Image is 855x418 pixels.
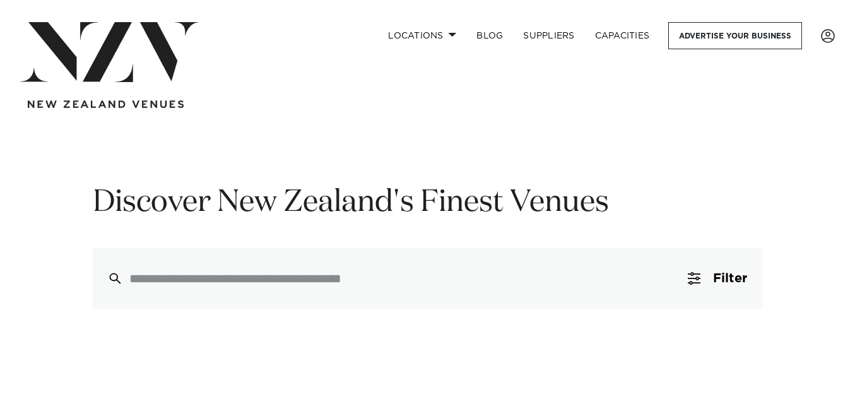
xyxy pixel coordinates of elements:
[668,22,802,49] a: Advertise your business
[20,22,199,82] img: nzv-logo.png
[673,248,762,309] button: Filter
[28,100,184,109] img: new-zealand-venues-text.png
[93,183,762,223] h1: Discover New Zealand's Finest Venues
[513,22,584,49] a: SUPPLIERS
[378,22,466,49] a: Locations
[466,22,513,49] a: BLOG
[585,22,660,49] a: Capacities
[713,272,747,285] span: Filter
